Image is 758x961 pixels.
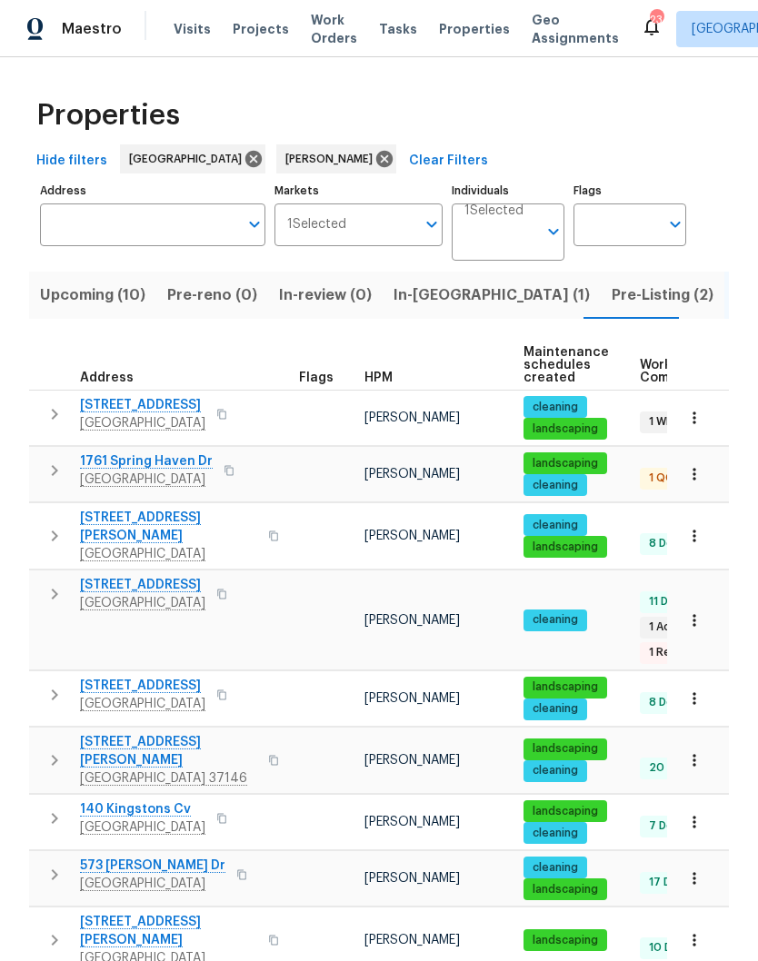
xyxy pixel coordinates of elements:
[525,826,585,841] span: cleaning
[525,540,605,555] span: landscaping
[525,882,605,897] span: landscaping
[394,282,590,308] span: In-[GEOGRAPHIC_DATA] (1)
[525,860,585,876] span: cleaning
[525,400,585,415] span: cleaning
[364,530,460,542] span: [PERSON_NAME]
[642,695,694,710] span: 8 Done
[129,150,249,168] span: [GEOGRAPHIC_DATA]
[36,106,180,124] span: Properties
[364,411,460,424] span: [PERSON_NAME]
[525,679,605,695] span: landscaping
[525,456,605,471] span: landscaping
[62,20,122,38] span: Maestro
[650,11,663,29] div: 23
[276,144,396,173] div: [PERSON_NAME]
[364,872,460,885] span: [PERSON_NAME]
[525,518,585,533] span: cleaning
[642,619,718,635] span: 1 Accepted
[439,20,510,38] span: Properties
[642,471,681,486] span: 1 QC
[642,760,703,776] span: 20 Done
[311,11,357,47] span: Work Orders
[40,185,265,196] label: Address
[402,144,495,178] button: Clear Filters
[36,150,107,173] span: Hide filters
[279,282,372,308] span: In-review (0)
[525,804,605,819] span: landscaping
[274,185,444,196] label: Markets
[379,23,417,35] span: Tasks
[525,763,585,778] span: cleaning
[573,185,686,196] label: Flags
[525,933,605,948] span: landscaping
[642,536,694,551] span: 8 Done
[285,150,380,168] span: [PERSON_NAME]
[364,754,460,767] span: [PERSON_NAME]
[29,144,115,178] button: Hide filters
[642,940,700,956] span: 10 Done
[642,875,699,890] span: 17 Done
[525,478,585,493] span: cleaning
[364,372,393,384] span: HPM
[364,934,460,946] span: [PERSON_NAME]
[174,20,211,38] span: Visits
[120,144,265,173] div: [GEOGRAPHIC_DATA]
[642,414,683,430] span: 1 WIP
[525,741,605,757] span: landscaping
[612,282,713,308] span: Pre-Listing (2)
[642,818,694,834] span: 7 Done
[364,614,460,627] span: [PERSON_NAME]
[524,346,609,384] span: Maintenance schedules created
[419,212,444,237] button: Open
[525,701,585,717] span: cleaning
[464,203,524,219] span: 1 Selected
[299,372,334,384] span: Flags
[541,219,566,244] button: Open
[640,359,754,384] span: Work Order Completion
[364,468,460,480] span: [PERSON_NAME]
[525,612,585,628] span: cleaning
[642,594,696,609] span: 11 Done
[532,11,619,47] span: Geo Assignments
[364,816,460,828] span: [PERSON_NAME]
[642,645,714,660] span: 1 Rejected
[409,150,488,173] span: Clear Filters
[364,692,460,705] span: [PERSON_NAME]
[80,372,134,384] span: Address
[233,20,289,38] span: Projects
[452,185,564,196] label: Individuals
[663,212,688,237] button: Open
[287,217,346,233] span: 1 Selected
[242,212,267,237] button: Open
[167,282,257,308] span: Pre-reno (0)
[525,421,605,437] span: landscaping
[40,282,145,308] span: Upcoming (10)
